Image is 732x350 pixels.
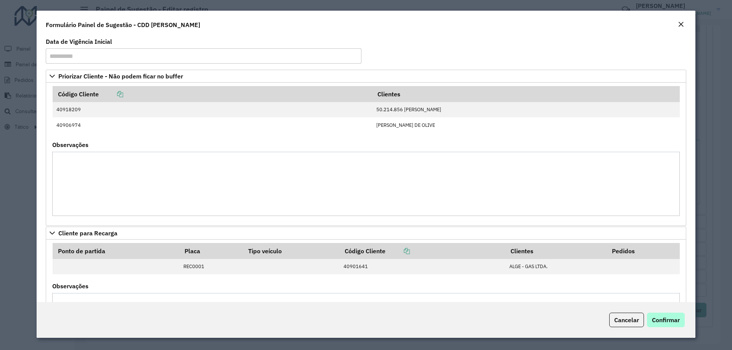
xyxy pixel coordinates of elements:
[53,86,372,102] th: Código Cliente
[385,247,410,255] a: Copiar
[339,259,505,274] td: 40901641
[609,313,644,327] button: Cancelar
[372,86,680,102] th: Clientes
[46,227,686,240] a: Cliente para Recarga
[647,313,685,327] button: Confirmar
[505,259,606,274] td: ALGE - GAS LTDA.
[678,21,684,27] em: Fechar
[52,281,88,291] label: Observações
[180,243,243,259] th: Placa
[339,243,505,259] th: Código Cliente
[243,243,339,259] th: Tipo veículo
[180,259,243,274] td: REC0001
[505,243,606,259] th: Clientes
[52,140,88,149] label: Observações
[46,20,200,29] h4: Formulário Painel de Sugestão - CDD [PERSON_NAME]
[607,243,680,259] th: Pedidos
[614,316,639,324] span: Cancelar
[652,316,680,324] span: Confirmar
[676,20,686,30] button: Close
[99,90,123,98] a: Copiar
[372,117,680,133] td: [PERSON_NAME] DE OLIVE
[46,83,686,226] div: Priorizar Cliente - Não podem ficar no buffer
[372,102,680,117] td: 50.214.856 [PERSON_NAME]
[58,73,183,79] span: Priorizar Cliente - Não podem ficar no buffer
[53,243,180,259] th: Ponto de partida
[58,230,117,236] span: Cliente para Recarga
[53,117,372,133] td: 40906974
[46,37,112,46] label: Data de Vigência Inicial
[46,70,686,83] a: Priorizar Cliente - Não podem ficar no buffer
[53,102,372,117] td: 40918209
